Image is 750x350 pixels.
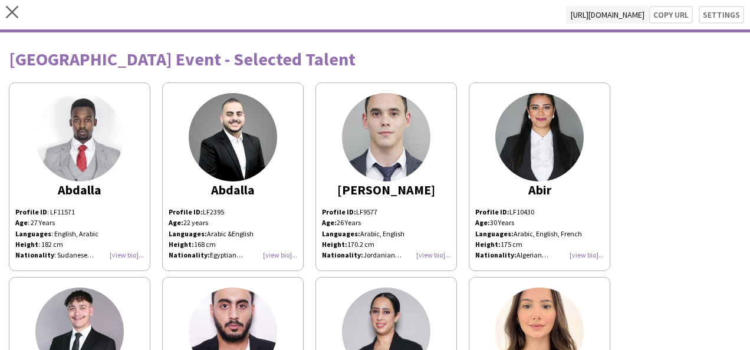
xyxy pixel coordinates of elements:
[475,240,501,249] strong: Height:
[475,229,514,238] strong: Languages:
[169,218,183,227] b: Age:
[169,250,297,260] div: Egyptian
[169,207,297,260] div: LF2395
[475,207,604,217] p: LF10430
[566,6,649,24] span: [URL][DOMAIN_NAME]
[15,240,38,249] strong: Height
[169,184,297,195] div: Abdalla
[15,229,51,238] strong: Languages
[475,184,604,195] div: Abir
[322,184,450,195] div: [PERSON_NAME]
[169,229,297,239] div: Arabic &English
[35,93,124,181] img: thumb-66c48272d5ea5.jpeg
[28,218,55,227] span: : 27 Years
[342,93,430,181] img: thumb-167878260864103090c265a.jpg
[649,6,693,24] button: Copy url
[322,218,337,227] strong: Age:
[15,250,54,259] b: Nationality
[475,250,517,259] strong: Nationality:
[322,229,360,238] strong: Languages:
[322,240,347,249] strong: Height:
[15,207,144,250] p: : LF11571 : English, Arabic : 182 cm
[699,6,744,24] button: Settings
[15,218,28,227] b: Age
[475,217,604,260] p: 30 Years Arabic, English, French 175 cm Algerian
[15,184,144,195] div: Abdalla
[169,240,194,249] b: Height:
[169,207,203,216] b: Profile ID:
[169,250,210,259] b: Nationality:
[322,250,363,259] strong: Nationality:
[322,207,356,216] strong: Profile ID:
[169,229,207,238] b: Languages:
[189,93,277,181] img: thumb-6620e5d822dac.jpeg
[475,218,490,227] strong: Age:
[475,207,509,216] strong: Profile ID:
[169,217,297,228] div: 22 years
[194,240,216,249] span: 168 cm
[54,250,94,259] span: : Sudanese
[322,207,450,260] p: LF9577 26 Years Arabic, English 170.2 cm Jordanian
[15,207,47,216] strong: Profile ID
[495,93,584,181] img: thumb-fc3e0976-9115-4af5-98af-bfaaaaa2f1cd.jpg
[9,50,741,68] div: [GEOGRAPHIC_DATA] Event - Selected Talent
